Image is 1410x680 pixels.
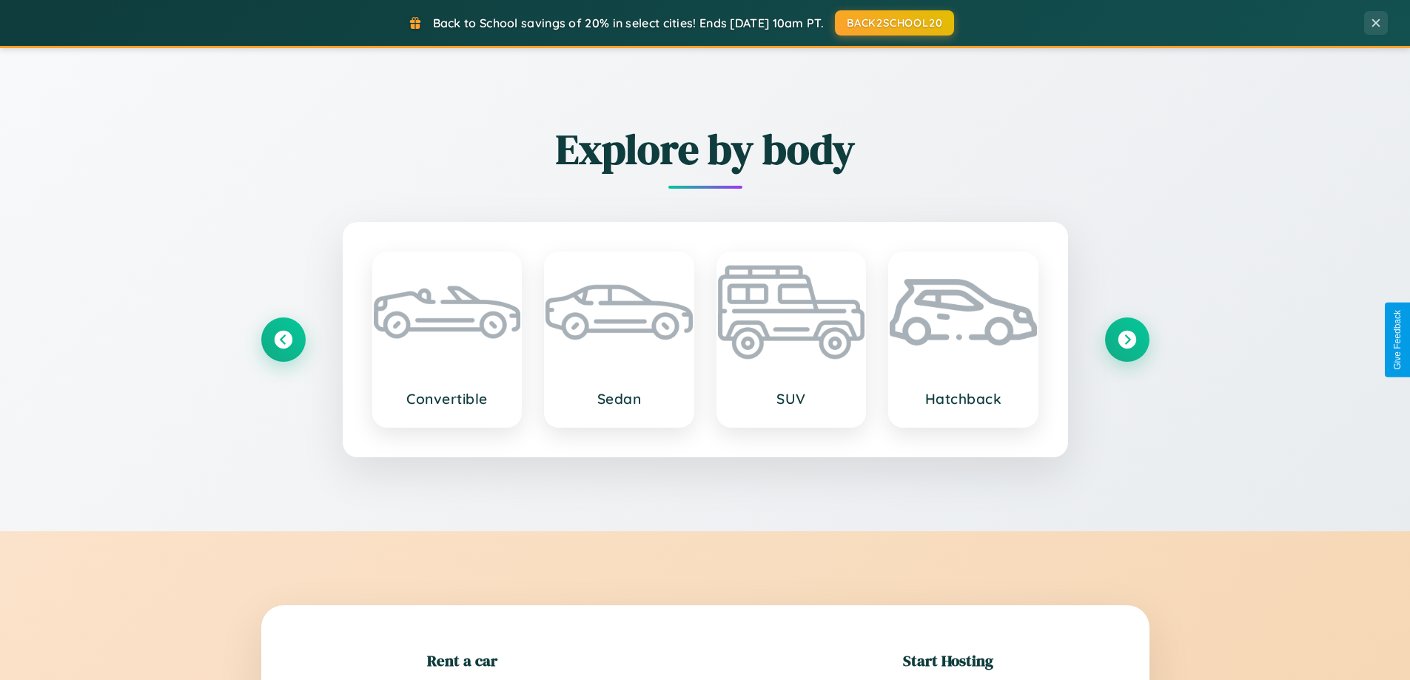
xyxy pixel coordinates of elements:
h3: Convertible [389,390,506,408]
span: Back to School savings of 20% in select cities! Ends [DATE] 10am PT. [433,16,824,30]
h3: SUV [733,390,850,408]
h2: Start Hosting [903,650,993,671]
button: BACK2SCHOOL20 [835,10,954,36]
h2: Explore by body [261,121,1149,178]
h3: Hatchback [904,390,1022,408]
h3: Sedan [560,390,678,408]
h2: Rent a car [427,650,497,671]
div: Give Feedback [1392,310,1403,370]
